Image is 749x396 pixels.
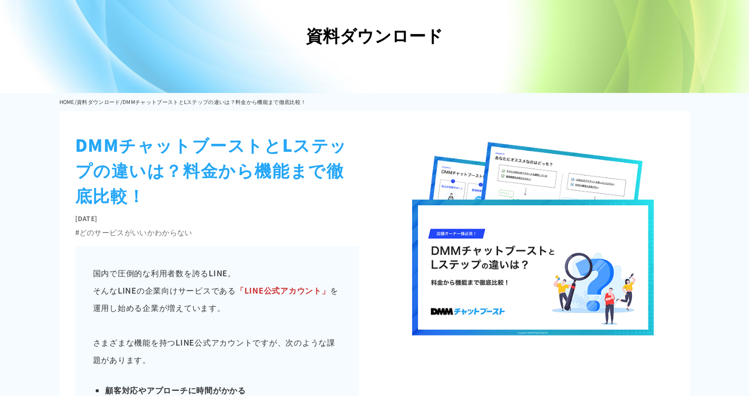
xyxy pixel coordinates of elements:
[77,98,120,106] a: 資料ダウンロード
[236,285,330,296] span: 「LINE公式アカウント」
[75,96,77,108] li: /
[59,23,690,48] h1: 資料ダウンロード
[75,227,192,238] li: #どのサービスがいいかわからない
[93,334,341,368] p: さまざまな機能を持つLINE公式アカウントですが、次のような課題があります。
[120,96,122,108] li: /
[75,214,98,223] time: [DATE]
[59,98,75,106] a: HOME
[93,264,341,334] p: 国内で圧倒的な利用者数を誇るLINE。 そんなLINEの企業向けサービスである を運用し始める企業が増えています。
[122,96,306,108] li: DMMチャットブーストとLステップの違いは？料金から機能まで徹底比較！
[75,132,359,207] h1: DMMチャットブーストとLステップの違いは？料金から機能まで徹底比較！
[105,384,246,395] strong: 顧客対応やアプローチに時間がかかる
